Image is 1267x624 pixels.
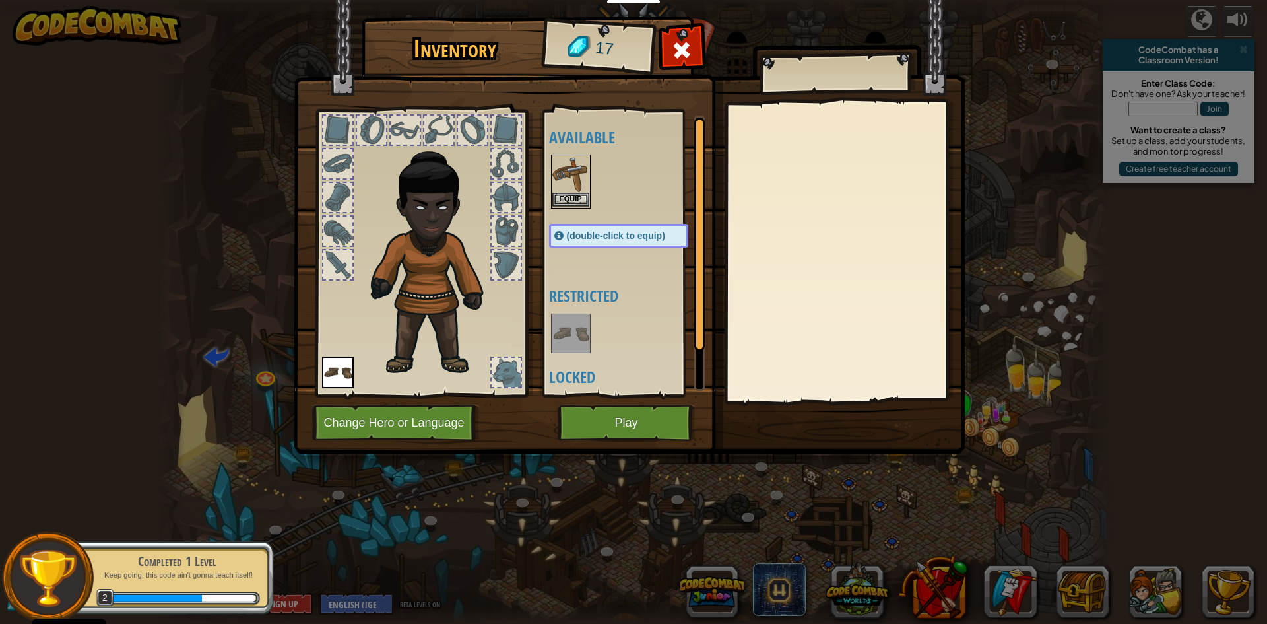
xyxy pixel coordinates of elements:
[94,552,260,571] div: Completed 1 Level
[549,129,715,146] h4: Available
[18,548,78,608] img: trophy.png
[552,315,589,352] img: portrait.png
[365,135,507,378] img: champion_hair.png
[371,35,539,63] h1: Inventory
[549,368,715,386] h4: Locked
[552,156,589,193] img: portrait.png
[96,589,114,607] span: 2
[558,405,696,441] button: Play
[594,36,614,61] span: 17
[312,405,480,441] button: Change Hero or Language
[322,357,354,388] img: portrait.png
[549,287,715,304] h4: Restricted
[94,571,260,580] p: Keep going, this code ain't gonna teach itself!
[552,193,589,207] button: Equip
[567,230,665,241] span: (double-click to equip)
